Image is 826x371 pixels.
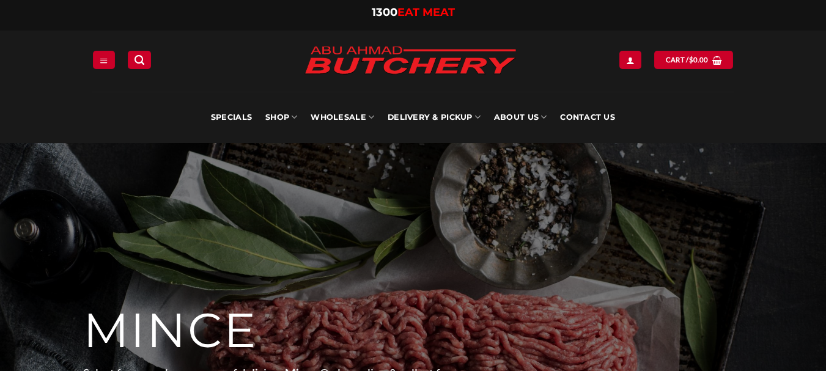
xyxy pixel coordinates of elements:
[619,51,641,68] a: Login
[93,51,115,68] a: Menu
[397,6,455,19] span: EAT MEAT
[560,92,615,143] a: Contact Us
[211,92,252,143] a: Specials
[388,92,481,143] a: Delivery & Pickup
[689,54,693,65] span: $
[689,56,709,64] bdi: 0.00
[372,6,455,19] a: 1300EAT MEAT
[654,51,733,68] a: View cart
[311,92,374,143] a: Wholesale
[666,54,709,65] span: Cart /
[128,51,151,68] a: Search
[265,92,297,143] a: SHOP
[294,38,526,84] img: Abu Ahmad Butchery
[83,301,257,360] span: MINCE
[372,6,397,19] span: 1300
[494,92,547,143] a: About Us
